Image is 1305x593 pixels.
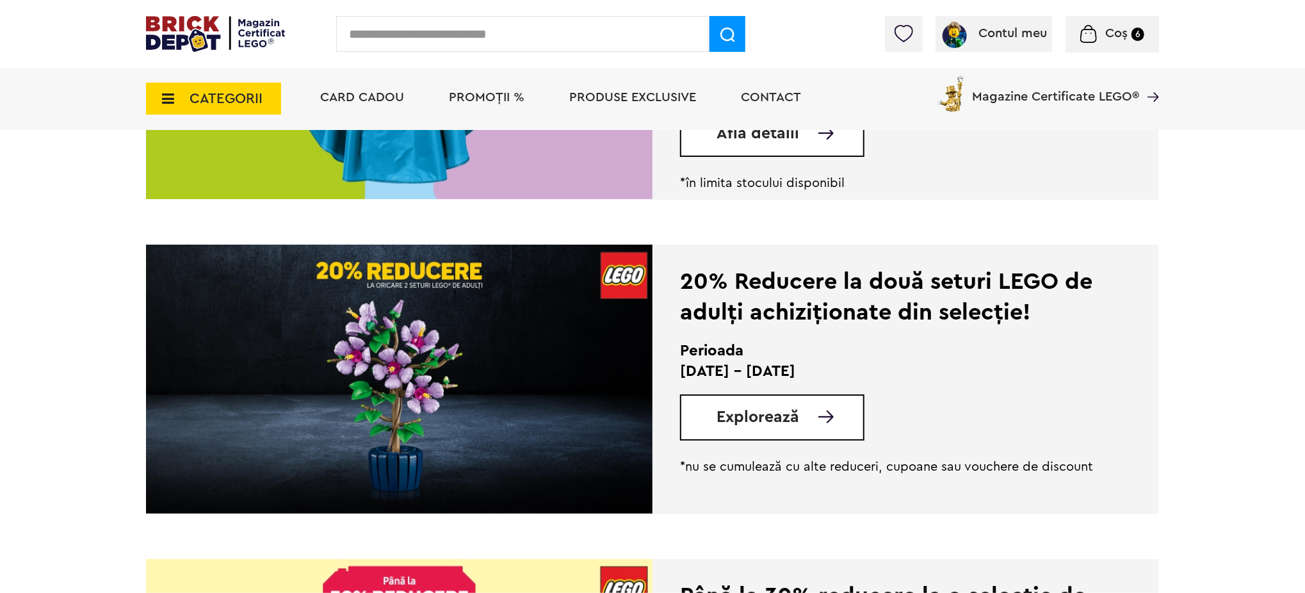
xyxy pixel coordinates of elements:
p: *în limita stocului disponibil [680,175,1096,191]
a: Contact [741,91,801,104]
a: Explorează [717,409,863,425]
a: PROMOȚII % [449,91,524,104]
span: Află detalii [717,126,799,142]
a: Contul meu [941,27,1048,40]
a: Produse exclusive [569,91,696,104]
small: 6 [1131,28,1144,41]
p: [DATE] - [DATE] [680,361,1096,382]
span: Coș [1105,27,1128,40]
p: *nu se cumulează cu alte reduceri, cupoane sau vouchere de discount [680,459,1096,475]
h2: Perioada [680,341,1096,361]
span: Explorează [717,409,799,425]
span: Magazine Certificate LEGO® [972,74,1139,103]
span: Contul meu [979,27,1048,40]
a: Magazine Certificate LEGO® [1139,74,1159,86]
a: Află detalii [717,126,863,142]
span: CATEGORII [190,92,263,106]
div: 20% Reducere la două seturi LEGO de adulți achiziționate din selecție! [680,266,1096,328]
a: Card Cadou [320,91,404,104]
